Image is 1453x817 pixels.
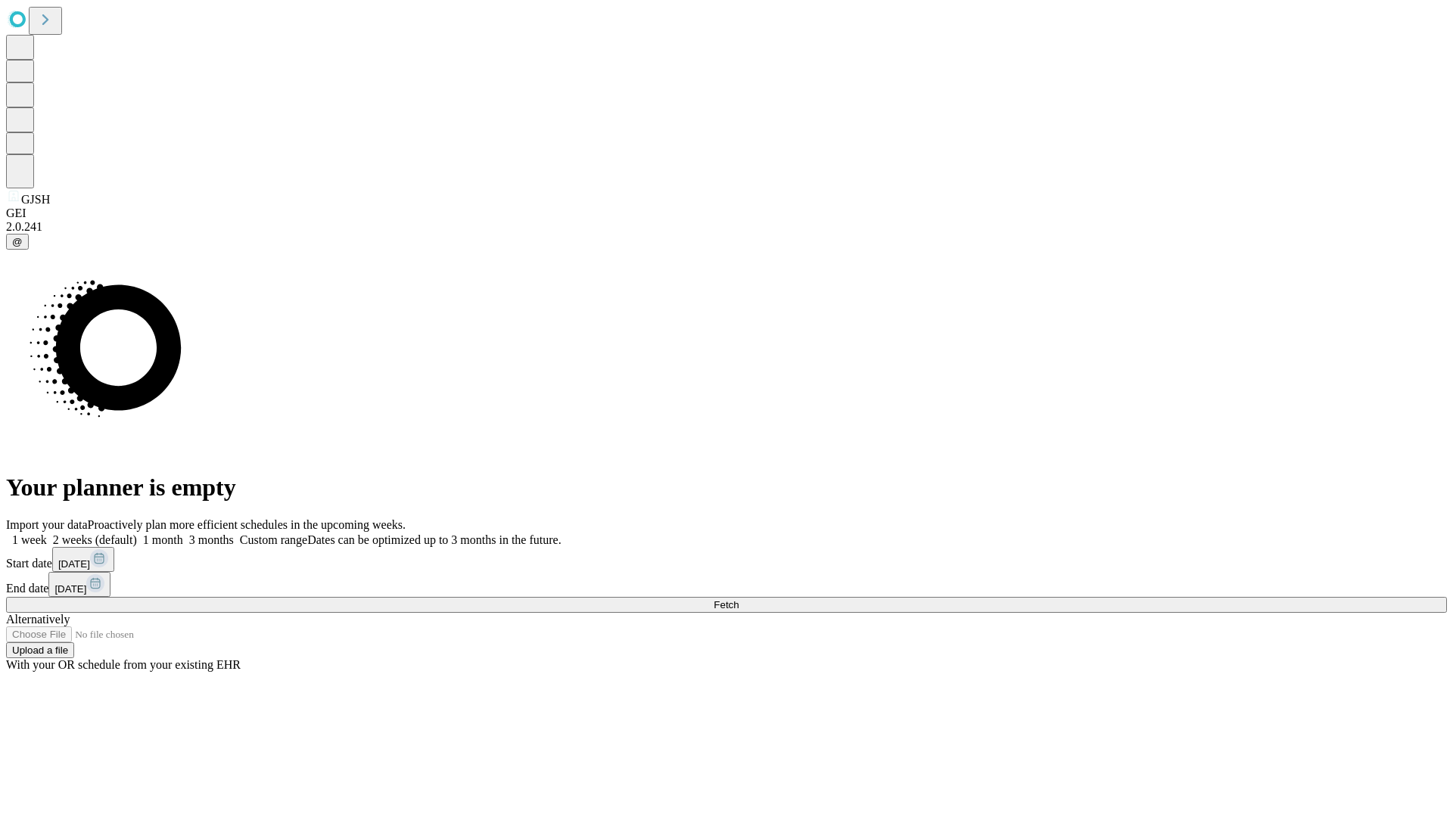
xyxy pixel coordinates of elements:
span: With your OR schedule from your existing EHR [6,658,241,671]
span: 1 week [12,533,47,546]
span: Alternatively [6,613,70,626]
button: [DATE] [52,547,114,572]
span: Custom range [240,533,307,546]
div: Start date [6,547,1447,572]
div: GEI [6,207,1447,220]
span: 2 weeks (default) [53,533,137,546]
button: [DATE] [48,572,110,597]
div: 2.0.241 [6,220,1447,234]
span: Fetch [714,599,739,610]
span: [DATE] [58,558,90,570]
span: Dates can be optimized up to 3 months in the future. [307,533,561,546]
button: Upload a file [6,642,74,658]
h1: Your planner is empty [6,474,1447,502]
span: @ [12,236,23,247]
span: 3 months [189,533,234,546]
div: End date [6,572,1447,597]
span: GJSH [21,193,50,206]
span: Proactively plan more efficient schedules in the upcoming weeks. [88,518,406,531]
span: 1 month [143,533,183,546]
button: Fetch [6,597,1447,613]
span: Import your data [6,518,88,531]
button: @ [6,234,29,250]
span: [DATE] [54,583,86,595]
